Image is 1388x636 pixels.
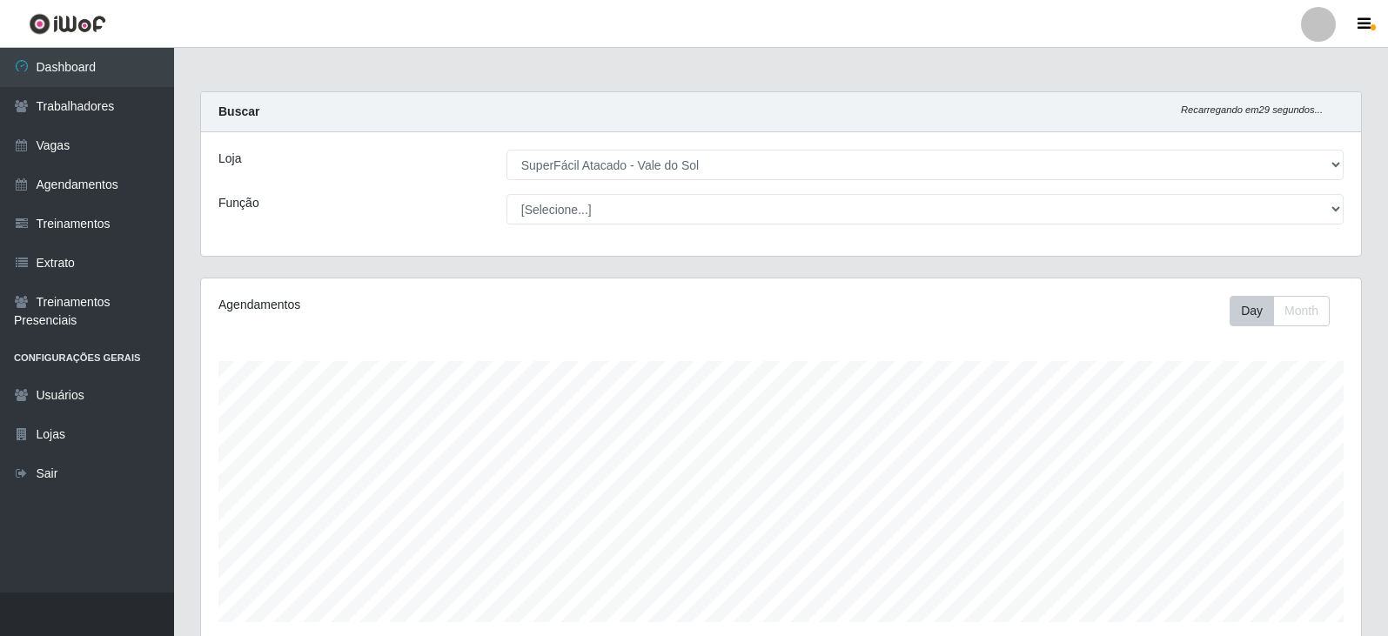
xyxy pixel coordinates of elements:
div: First group [1230,296,1330,326]
button: Day [1230,296,1274,326]
button: Month [1273,296,1330,326]
i: Recarregando em 29 segundos... [1181,104,1323,115]
label: Função [218,194,259,212]
strong: Buscar [218,104,259,118]
label: Loja [218,150,241,168]
div: Toolbar with button groups [1230,296,1344,326]
img: CoreUI Logo [29,13,106,35]
div: Agendamentos [218,296,672,314]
